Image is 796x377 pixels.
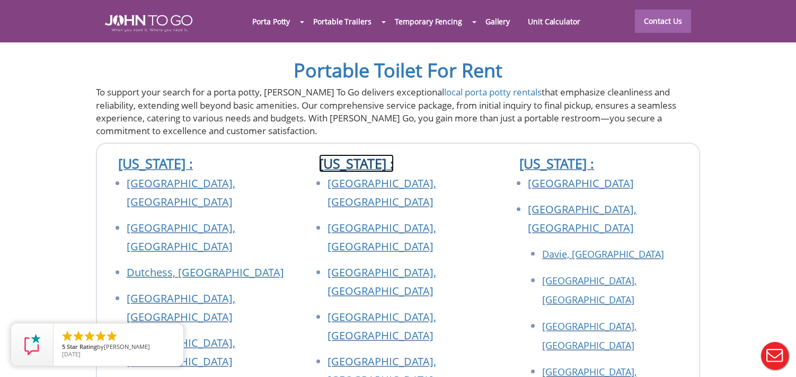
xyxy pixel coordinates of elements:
img: Review Rating [22,334,43,355]
a: [US_STATE] : [519,154,594,172]
li:  [61,330,74,343]
a: Davie, [GEOGRAPHIC_DATA] [542,248,664,260]
p: To support your search for a porta potty, [PERSON_NAME] To Go delivers exceptional that emphasize... [96,86,700,137]
a: Portable Toilet For Rent [294,57,502,83]
a: [US_STATE] : [118,154,193,172]
button: Live Chat [754,335,796,377]
a: [GEOGRAPHIC_DATA], [GEOGRAPHIC_DATA] [127,221,235,253]
a: [US_STATE] : [319,154,394,172]
a: Contact Us [635,10,691,33]
span: Star Rating [67,343,97,350]
img: JOHN to go [105,15,192,32]
span: [DATE] [62,350,81,358]
a: local porta potty rentals [444,86,542,98]
a: [GEOGRAPHIC_DATA], [GEOGRAPHIC_DATA] [328,265,436,298]
li:  [94,330,107,343]
a: [GEOGRAPHIC_DATA], [GEOGRAPHIC_DATA] [328,221,436,253]
a: [GEOGRAPHIC_DATA], [GEOGRAPHIC_DATA] [528,202,636,235]
a: Dutchess, [GEOGRAPHIC_DATA] [127,265,284,279]
span: by [62,344,175,351]
span: [PERSON_NAME] [104,343,150,350]
a: [GEOGRAPHIC_DATA], [GEOGRAPHIC_DATA] [127,291,235,324]
a: [GEOGRAPHIC_DATA], [GEOGRAPHIC_DATA] [127,176,235,209]
a: [GEOGRAPHIC_DATA], [GEOGRAPHIC_DATA] [328,310,436,343]
a: Unit Calculator [519,10,589,33]
a: Porta Potty [243,10,299,33]
a: Gallery [476,10,519,33]
a: Temporary Fencing [386,10,471,33]
li:  [105,330,118,343]
a: [GEOGRAPHIC_DATA], [GEOGRAPHIC_DATA] [542,274,636,306]
span: 5 [62,343,65,350]
li:  [72,330,85,343]
li:  [83,330,96,343]
a: [GEOGRAPHIC_DATA] [528,176,634,190]
a: Portable Trailers [304,10,380,33]
a: [GEOGRAPHIC_DATA], [GEOGRAPHIC_DATA] [542,320,636,352]
a: [GEOGRAPHIC_DATA], [GEOGRAPHIC_DATA] [328,176,436,209]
